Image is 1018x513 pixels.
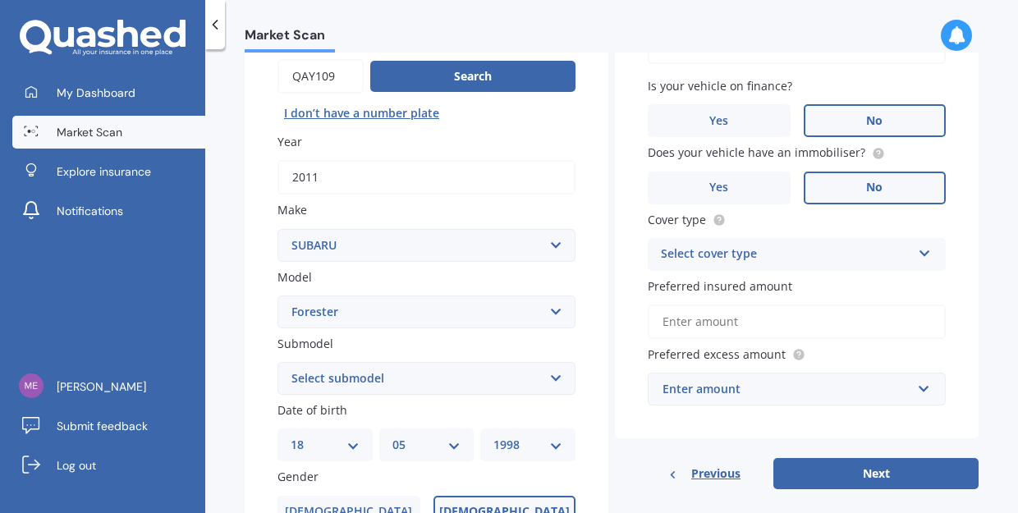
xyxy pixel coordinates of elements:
[648,78,792,94] span: Is your vehicle on finance?
[648,278,792,294] span: Preferred insured amount
[661,245,911,264] div: Select cover type
[12,449,205,482] a: Log out
[57,203,123,219] span: Notifications
[277,100,446,126] button: I don’t have a number plate
[57,163,151,180] span: Explore insurance
[709,181,728,195] span: Yes
[19,373,44,398] img: f2d041259e46a569a1b11b19d97237fa
[57,85,135,101] span: My Dashboard
[277,402,347,418] span: Date of birth
[57,124,122,140] span: Market Scan
[866,114,883,128] span: No
[12,155,205,188] a: Explore insurance
[663,380,911,398] div: Enter amount
[648,145,865,161] span: Does your vehicle have an immobiliser?
[648,346,786,362] span: Preferred excess amount
[648,212,706,227] span: Cover type
[57,457,96,474] span: Log out
[12,370,205,403] a: [PERSON_NAME]
[648,305,946,339] input: Enter amount
[245,27,335,49] span: Market Scan
[277,203,307,218] span: Make
[277,160,575,195] input: YYYY
[277,269,312,285] span: Model
[57,418,148,434] span: Submit feedback
[12,76,205,109] a: My Dashboard
[773,458,979,489] button: Next
[12,116,205,149] a: Market Scan
[866,181,883,195] span: No
[12,195,205,227] a: Notifications
[709,114,728,128] span: Yes
[12,410,205,442] a: Submit feedback
[691,461,741,486] span: Previous
[277,469,319,485] span: Gender
[57,378,146,395] span: [PERSON_NAME]
[277,59,364,94] input: Enter plate number
[370,61,575,92] button: Search
[277,336,333,351] span: Submodel
[277,134,302,149] span: Year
